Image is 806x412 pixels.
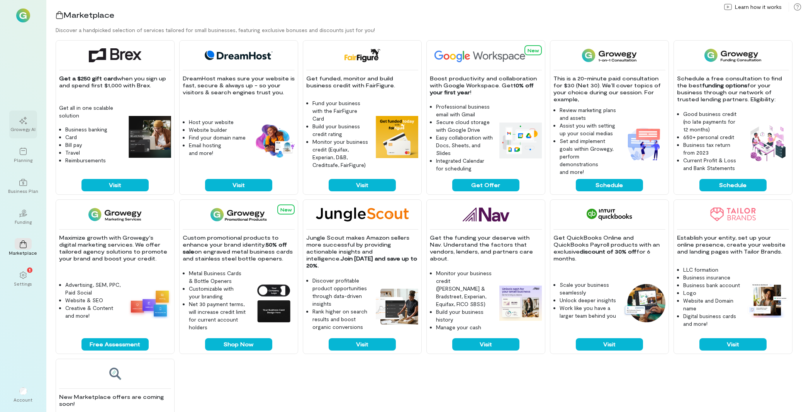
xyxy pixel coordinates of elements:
[189,134,246,141] li: Find your domain name
[14,397,33,403] div: Account
[677,75,789,103] p: Schedule a free consultation to find the best for your business through our network of trusted le...
[9,234,37,262] a: Marketplace
[306,255,419,269] strong: Join [DATE] and save up to 20%.
[683,141,740,157] li: Business tax return from 2023
[436,157,493,172] li: Integrated Calendar for scheduling
[312,138,370,169] li: Monitor your business credit (Equifax, Experian, D&B, Creditsafe, FairFigure)
[129,288,171,318] img: Growegy - Marketing Services feature
[329,179,396,191] button: Visit
[11,126,36,132] div: Growegy AI
[587,208,632,221] img: QuickBooks
[65,149,122,157] li: Travel
[430,234,542,262] p: Get the funding your deserve with Nav. Understand the factors that vendors, lenders, and partners...
[576,338,643,351] button: Visit
[452,179,519,191] button: Get Offer
[189,118,246,126] li: Host your website
[560,137,617,176] li: Set and implement goals within Growegy, perform demonstrations and more!
[560,296,617,304] li: Unlock deeper insights
[747,123,789,165] img: Funding Consultation feature
[677,234,789,255] p: Establish your entity, set up your online presence, create your website and landing pages with Ta...
[280,207,292,212] span: New
[109,367,122,381] img: Coming soon
[683,266,740,274] li: LLC formation
[436,269,493,308] li: Monitor your business credit ([PERSON_NAME] & Bradstreet, Experian, Equifax, FICO SBSS)
[499,123,542,158] img: Google Workspace feature
[553,75,665,103] p: This is a 20-minute paid consultation for $30 (Net 30). We’ll cover topics of your choice during ...
[528,48,539,53] span: New
[65,157,122,164] li: Reimbursements
[9,141,37,169] a: Planning
[9,265,37,293] a: Settings
[376,289,418,325] img: Jungle Scout feature
[683,157,740,172] li: Current Profit & Loss and Bank Statements
[560,281,617,296] li: Scale your business seamlessly
[312,277,370,308] li: Discover profitable product opportunities through data-driven insights
[312,99,370,123] li: Fund your business with the FairFigure Card
[189,300,246,331] li: Net 30 payment terms, will increase credit limit for current account holders
[582,48,636,62] img: 1-on-1 Consultation
[683,274,740,281] li: Business insurance
[376,116,418,158] img: FairFigure feature
[430,75,542,96] p: Boost productivity and collaboration with Google Workspace. Get !
[306,75,418,89] p: Get funded, monitor and build business credit with FairFigure.
[81,179,149,191] button: Visit
[65,281,122,296] li: Advertising, SEM, PPC, Paid Social
[702,82,747,89] strong: funding options
[15,219,32,225] div: Funding
[580,248,636,255] strong: discount of 30% off
[189,269,246,285] li: Metal Business Cards & Bottle Openers
[56,26,806,34] div: Discover a handpicked selection of services tailored for small businesses, featuring exclusive bo...
[129,116,171,158] img: Brex feature
[9,111,37,138] a: Growegy AI
[329,338,396,351] button: Visit
[65,133,122,141] li: Card
[8,188,38,194] div: Business Plan
[430,82,535,95] strong: 10% off your first year
[88,208,142,221] img: Growegy - Marketing Services
[436,308,493,323] li: Build your business history
[59,75,171,89] p: when you sign up and spend first $1,000 with Brex.
[623,123,665,165] img: 1-on-1 Consultation feature
[205,338,272,351] button: Shop Now
[452,338,519,351] button: Visit
[89,48,141,62] img: Brex
[747,282,789,318] img: Tailor Brands feature
[553,234,665,262] p: Get QuickBooks Online and QuickBooks Payroll products with an exclusive for 6 months.
[59,234,171,262] p: Maximize growth with Growegy's digital marketing services. We offer tailored agency solutions to ...
[59,393,171,407] p: New Marketplace offers are coming soon!
[63,10,114,19] span: Marketplace
[344,48,380,62] img: FairFigure
[699,179,767,191] button: Schedule
[436,134,493,157] li: Easy collaboration with Docs, Sheets, and Slides
[436,103,493,118] li: Professional business email with Gmail
[560,106,617,122] li: Review marketing plans and assets
[14,157,32,163] div: Planning
[202,48,275,62] img: DreamHost
[65,304,122,320] li: Creative & Content and more!
[463,208,509,221] img: Nav
[189,285,246,300] li: Customizable with your branding
[65,126,122,133] li: Business banking
[560,304,617,320] li: Work like you have a larger team behind you
[436,118,493,134] li: Secure cloud storage with Google Drive
[623,284,665,322] img: QuickBooks feature
[189,141,246,157] li: Email hosting and more!
[312,123,370,138] li: Build your business credit rating
[499,286,542,321] img: Nav feature
[9,172,37,200] a: Business Plan
[9,250,37,256] div: Marketplace
[316,208,409,221] img: Jungle Scout
[29,266,31,273] span: 1
[14,281,32,287] div: Settings
[183,241,288,255] strong: 50% off sale
[576,179,643,191] button: Schedule
[59,75,117,82] strong: Get a $250 gift card
[65,296,122,304] li: Website & SEO
[683,289,740,297] li: Logo
[683,133,740,141] li: 650+ personal credit
[252,123,295,158] img: DreamHost feature
[683,312,740,328] li: Digital business cards and more!
[683,110,740,133] li: Good business credit (no late payments for 12 months)
[710,208,756,221] img: Tailor Brands
[59,104,122,119] p: Get all in one scalable solution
